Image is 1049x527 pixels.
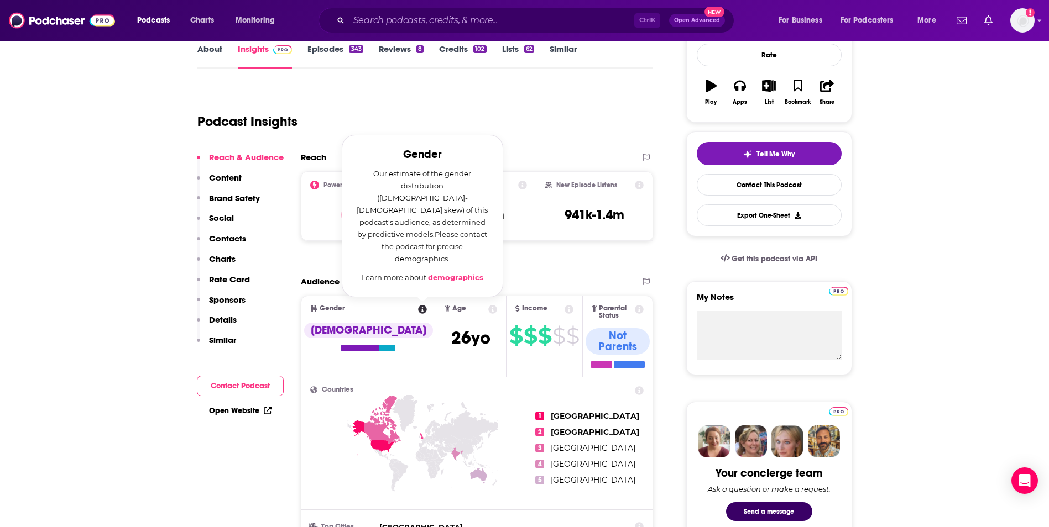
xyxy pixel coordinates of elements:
h1: Podcast Insights [197,113,298,130]
span: Podcasts [137,13,170,28]
button: Apps [726,72,754,112]
a: Pro website [829,285,848,296]
a: Similar [550,44,577,69]
a: demographics [428,273,483,282]
img: User Profile [1010,8,1035,33]
button: Brand Safety [197,193,260,213]
span: 26 yo [451,327,490,349]
span: $ [509,327,523,345]
a: Show notifications dropdown [980,11,997,30]
div: 343 [349,45,363,53]
p: Brand Safety [209,193,260,203]
button: Show profile menu [1010,8,1035,33]
span: Tell Me Why [756,150,795,159]
div: Bookmark [785,99,811,106]
a: Episodes343 [307,44,363,69]
h3: 941k-1.4m [565,207,624,223]
button: tell me why sparkleTell Me Why [697,142,842,165]
span: [GEOGRAPHIC_DATA] [551,459,635,469]
span: More [917,13,936,28]
img: Podchaser Pro [829,287,848,296]
button: Reach & Audience [197,152,284,172]
span: Age [452,305,466,312]
button: List [754,72,783,112]
a: Contact This Podcast [697,174,842,196]
p: Our estimate of the gender distribution ([DEMOGRAPHIC_DATA]-[DEMOGRAPHIC_DATA] skew) of this podc... [356,167,489,265]
div: Open Intercom Messenger [1011,467,1038,494]
a: Open Website [209,406,272,415]
img: Podchaser - Follow, Share and Rate Podcasts [9,10,115,31]
div: Play [705,99,717,106]
button: Content [197,172,242,193]
button: Bookmark [784,72,812,112]
img: Jules Profile [771,425,803,457]
h2: Power Score™ [323,181,367,189]
span: Get this podcast via API [732,254,817,263]
span: Charts [190,13,214,28]
button: open menu [228,12,289,29]
span: 3 [535,444,544,452]
p: Contacts [209,233,246,244]
p: Details [209,314,237,325]
p: Similar [209,335,236,345]
span: [GEOGRAPHIC_DATA] [551,427,639,437]
h2: Audience Demographics [301,276,401,287]
a: Credits102 [439,44,486,69]
span: Income [522,305,547,312]
div: Search podcasts, credits, & more... [329,8,745,33]
span: [GEOGRAPHIC_DATA] [551,443,635,453]
a: Pro website [829,405,848,416]
button: Contacts [197,233,246,254]
h2: New Episode Listens [556,181,617,189]
button: open menu [910,12,950,29]
a: InsightsPodchaser Pro [238,44,293,69]
img: Barbara Profile [735,425,767,457]
button: Charts [197,254,236,274]
img: Sydney Profile [698,425,730,457]
span: Monitoring [236,13,275,28]
button: Play [697,72,726,112]
span: Open Advanced [674,18,720,23]
p: Reach & Audience [209,152,284,162]
img: Podchaser Pro [829,407,848,416]
span: $ [538,327,551,345]
button: Send a message [726,502,812,521]
span: For Business [779,13,822,28]
div: Apps [733,99,747,106]
button: Rate Card [197,274,250,294]
div: 8 [416,45,424,53]
span: 5 [535,476,544,484]
p: Learn more about [356,271,489,283]
span: Logged in as alisontucker [1010,8,1035,33]
span: [GEOGRAPHIC_DATA] [551,411,639,421]
span: New [704,7,724,17]
button: open menu [771,12,836,29]
div: Ask a question or make a request. [708,484,831,493]
div: 62 [524,45,534,53]
p: Rate Card [209,274,250,284]
div: 102 [473,45,486,53]
span: $ [552,327,565,345]
p: Sponsors [209,294,246,305]
div: [DEMOGRAPHIC_DATA] [304,323,433,338]
svg: Add a profile image [1026,8,1035,17]
input: Search podcasts, credits, & more... [349,12,634,29]
h2: Reach [301,152,326,162]
span: $ [566,327,579,345]
span: Ctrl K [634,13,660,28]
button: Export One-Sheet [697,204,842,226]
a: Reviews8 [379,44,424,69]
button: Contact Podcast [197,376,284,396]
button: Open AdvancedNew [669,14,725,27]
button: Sponsors [197,294,246,315]
p: Charts [209,254,236,264]
button: Social [197,213,234,233]
span: Countries [322,386,353,393]
button: open menu [129,12,184,29]
p: Social [209,213,234,223]
button: Similar [197,335,236,355]
span: 4 [535,460,544,468]
a: Get this podcast via API [712,245,827,272]
span: Parental Status [599,305,633,319]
